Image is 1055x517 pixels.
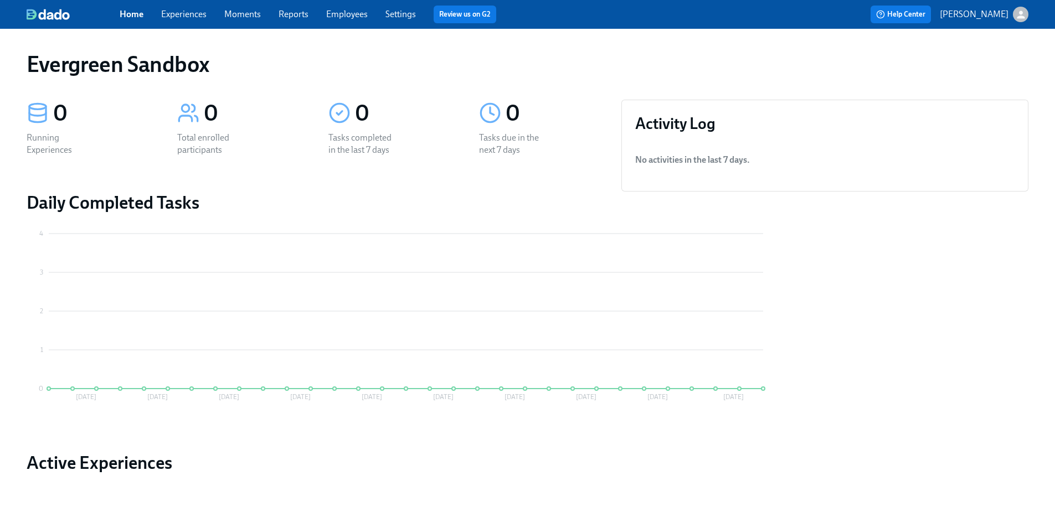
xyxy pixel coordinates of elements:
tspan: 4 [39,230,43,237]
a: Settings [385,9,416,19]
button: [PERSON_NAME] [940,7,1028,22]
a: Moments [224,9,261,19]
h3: Activity Log [635,113,1015,133]
a: Home [120,9,143,19]
tspan: [DATE] [290,393,311,401]
tspan: [DATE] [147,393,168,401]
div: 0 [355,100,452,127]
div: Tasks completed in the last 7 days [328,132,399,156]
tspan: [DATE] [433,393,454,401]
div: 0 [506,100,603,127]
a: Experiences [161,9,207,19]
tspan: 0 [39,385,43,392]
a: Employees [326,9,368,19]
tspan: [DATE] [505,393,525,401]
a: dado [27,9,120,20]
tspan: [DATE] [76,393,96,401]
tspan: [DATE] [647,393,668,401]
li: No activities in the last 7 days . [635,147,1015,173]
h1: Evergreen Sandbox [27,51,209,77]
span: Help Center [876,9,925,20]
tspan: 3 [40,268,43,276]
div: Tasks due in the next 7 days [479,132,550,156]
h2: Daily Completed Tasks [27,192,604,214]
div: 0 [204,100,301,127]
a: Active Experiences [27,452,604,474]
div: 0 [53,100,151,127]
button: Help Center [871,6,931,23]
tspan: [DATE] [576,393,596,401]
a: Review us on G2 [439,9,491,20]
div: Running Experiences [27,132,97,156]
button: Review us on G2 [434,6,496,23]
div: Total enrolled participants [177,132,248,156]
p: [PERSON_NAME] [940,8,1008,20]
tspan: 1 [40,346,43,354]
img: dado [27,9,70,20]
a: Reports [279,9,308,19]
tspan: [DATE] [723,393,744,401]
tspan: 2 [40,307,43,315]
tspan: [DATE] [362,393,382,401]
tspan: [DATE] [219,393,239,401]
